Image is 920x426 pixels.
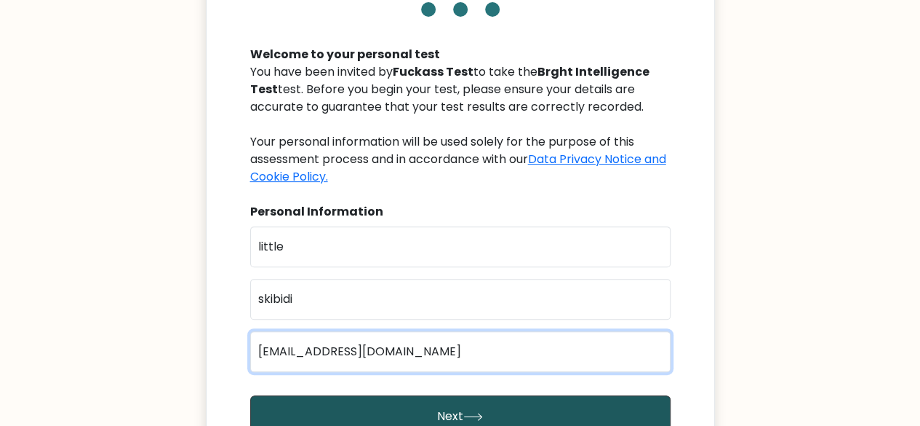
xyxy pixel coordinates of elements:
[250,46,671,63] div: Welcome to your personal test
[250,279,671,320] input: Last name
[250,203,671,221] div: Personal Information
[250,226,671,267] input: First name
[250,331,671,372] input: Email
[250,63,649,98] b: Brght Intelligence Test
[250,151,666,185] a: Data Privacy Notice and Cookie Policy.
[393,63,473,80] b: Fuckass Test
[250,63,671,186] div: You have been invited by to take the test. Before you begin your test, please ensure your details...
